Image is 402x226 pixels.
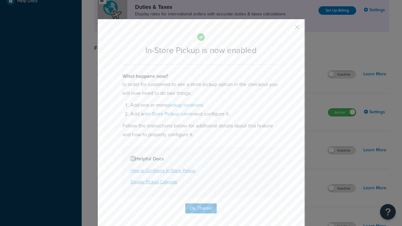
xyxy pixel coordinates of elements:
[130,110,280,118] li: Add an and configure it.
[122,121,280,139] p: Follow the instructions below for additional details about this feature and how to properly confi...
[131,167,195,174] a: How to Configure In-Store Pickup
[122,80,280,98] p: In order for customers to see a store pickup option in the checkout you will now need to do two t...
[122,46,280,55] h2: In-Store Pickup is now enabled
[131,155,271,163] h4: Helpful Docs
[167,101,203,109] a: pickup locations
[185,203,217,213] button: Ok, Thanks!
[131,179,177,185] a: Display Pickup Calendar
[146,110,194,117] a: In-Store Pickup carrier
[122,73,280,80] h4: What happens now?
[130,101,280,110] li: Add one or more .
